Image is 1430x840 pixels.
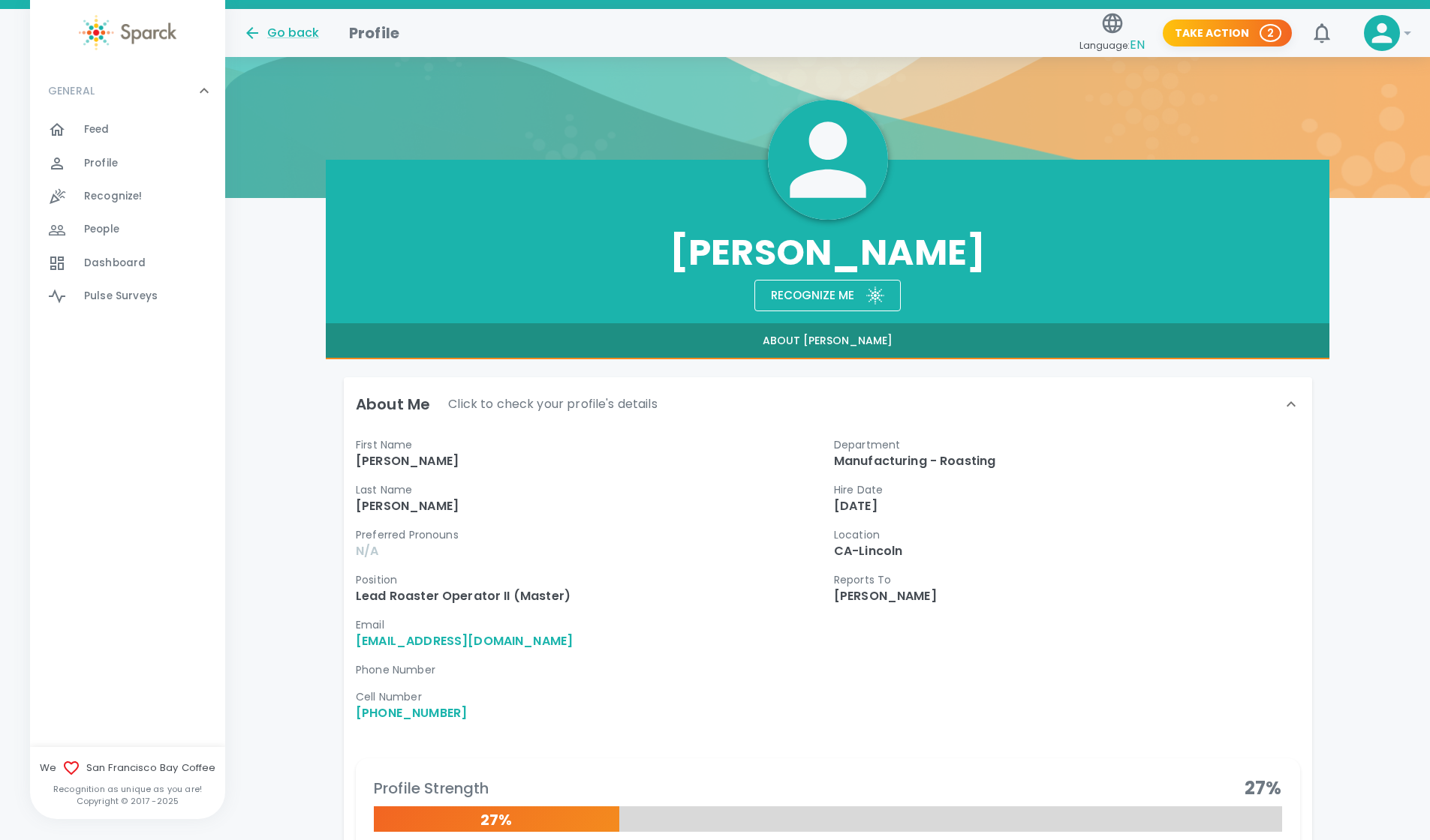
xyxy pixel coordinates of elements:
p: Location [834,527,1300,542]
p: Phone Number [356,662,822,677]
div: Recognize me [759,274,854,305]
img: Sparck logo white [866,286,884,304]
p: Position [356,572,822,587]
p: GENERAL [48,83,95,98]
a: Recognize! [30,180,225,213]
p: Cell Number [356,689,822,704]
div: About MeClick to check your profile's details [344,377,1312,431]
p: N/A [356,542,822,560]
p: Lead Roaster Operator II (Master) [356,587,822,605]
span: [PERSON_NAME] [834,587,937,604]
span: Pulse Surveys [84,289,158,304]
p: Manufacturing - Roasting [834,452,1300,470]
p: First Name [356,437,822,452]
a: Sparck logo [30,15,225,50]
h3: [PERSON_NAME] [326,232,1330,274]
p: Click to check your profile's details [448,395,658,413]
span: Dashboard [84,256,146,271]
span: Profile [84,156,118,171]
span: Language: [1079,35,1145,55]
p: Preferred Pronouns [356,527,822,542]
button: Go back [243,24,319,42]
p: Department [834,437,1300,452]
a: Feed [30,113,225,146]
p: Last Name [356,482,822,497]
span: People [84,222,119,237]
a: [EMAIL_ADDRESS][DOMAIN_NAME] [356,632,573,649]
button: Take Action 2 [1163,19,1292,47]
a: People [30,213,225,246]
span: EN [1130,36,1145,53]
a: Profile [30,147,225,180]
p: [PERSON_NAME] [356,452,822,470]
p: [DATE] [834,497,1300,515]
h6: About Me [356,392,430,416]
span: Recognize! [84,189,143,204]
p: 2 [1267,25,1274,40]
button: Language:EN [1073,7,1151,60]
p: CA-Lincoln [834,542,1300,560]
a: [PHONE_NUMBER] [356,704,467,721]
p: Recognition as unique as you are! [30,783,225,795]
p: Email [356,617,822,632]
p: Copyright © 2017 - 2025 [30,795,225,807]
h6: Profile Strength [374,776,489,800]
div: GENERAL [30,68,225,113]
a: Dashboard [30,247,225,280]
p: Hire Date [834,482,1300,497]
button: About [PERSON_NAME] [326,323,1330,359]
p: Reports To [834,572,1300,587]
h6: 27% [374,808,619,832]
div: full width tabs [326,323,1330,359]
span: We San Francisco Bay Coffee [30,759,225,777]
span: Feed [84,122,110,137]
img: Sparck logo [79,15,176,50]
button: Recognize meSparck logo white [754,280,901,311]
div: GENERAL [30,113,225,319]
p: [PERSON_NAME] [356,497,822,515]
h1: Profile [349,21,399,45]
h5: 27 % [1245,776,1281,800]
a: Pulse Surveys [30,280,225,313]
